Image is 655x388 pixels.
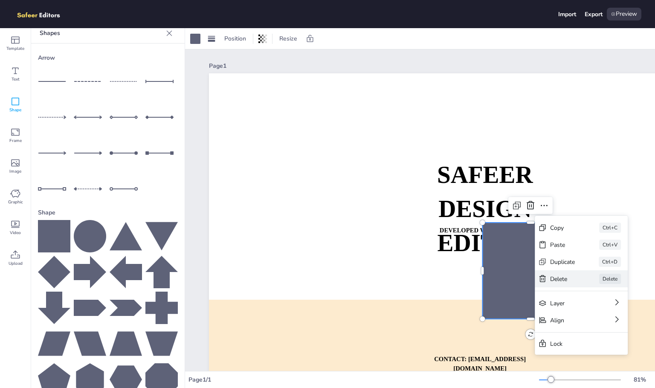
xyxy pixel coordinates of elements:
[9,137,22,144] span: Frame
[550,241,575,249] div: Paste
[550,224,575,232] div: Copy
[607,8,641,20] div: Preview
[550,258,575,266] div: Duplicate
[12,76,20,83] span: Text
[38,50,178,65] div: Arrow
[599,257,621,267] div: Ctrl+D
[550,275,575,283] div: Delete
[9,168,21,175] span: Image
[10,229,21,236] span: Video
[437,195,533,256] strong: DESIGN EDITOR
[599,274,621,284] div: Delete
[440,227,528,234] strong: DEVELOPED WITH REACTJS
[6,45,24,52] span: Template
[434,356,526,372] strong: CONTACT: [EMAIL_ADDRESS][DOMAIN_NAME]
[9,107,21,113] span: Shape
[14,8,72,20] img: logo.png
[550,299,588,307] div: Layer
[599,240,621,250] div: Ctrl+V
[550,340,600,348] div: Lock
[629,376,650,384] div: 81 %
[437,161,533,188] strong: SAFEER
[558,10,576,18] div: Import
[8,199,23,206] span: Graphic
[550,316,588,324] div: Align
[9,260,23,267] span: Upload
[40,23,162,43] p: Shapes
[278,35,299,43] span: Resize
[599,223,621,233] div: Ctrl+C
[223,35,248,43] span: Position
[188,376,539,384] div: Page 1 / 1
[38,205,178,220] div: Shape
[585,10,603,18] div: Export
